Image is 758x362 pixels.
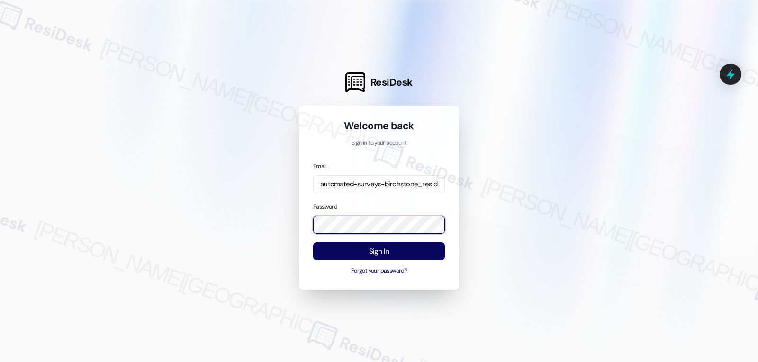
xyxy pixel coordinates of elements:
span: ResiDesk [370,76,413,89]
button: Sign In [313,242,445,261]
button: Forgot your password? [313,267,445,275]
img: ResiDesk Logo [345,72,365,92]
label: Password [313,203,337,211]
p: Sign in to your account [313,139,445,148]
h1: Welcome back [313,119,445,132]
label: Email [313,162,326,170]
input: name@example.com [313,175,445,194]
